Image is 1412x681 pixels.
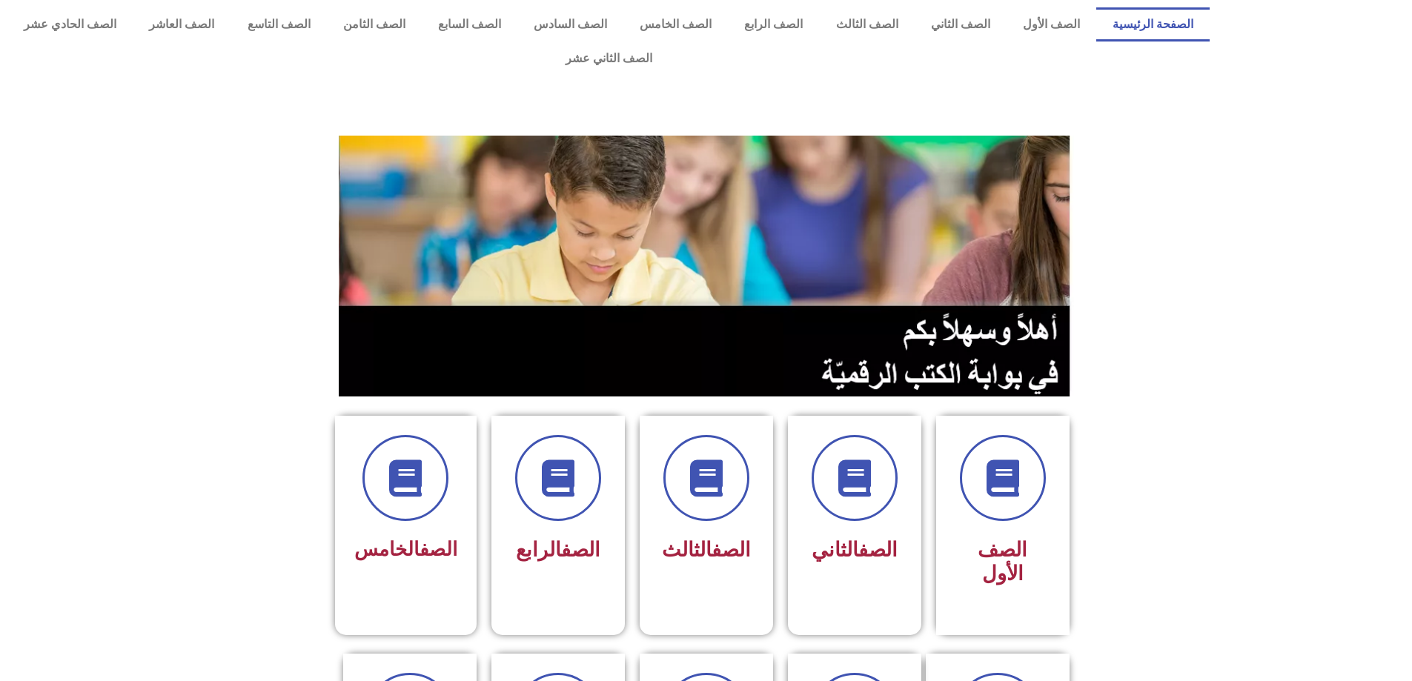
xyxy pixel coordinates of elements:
span: الخامس [354,538,457,560]
span: الثاني [812,538,898,562]
a: الصف السابع [422,7,517,41]
a: الصف [712,538,751,562]
a: الصف التاسع [231,7,326,41]
span: الثالث [662,538,751,562]
span: الصف الأول [978,538,1027,585]
a: الصف [858,538,898,562]
a: الصف الثاني عشر [7,41,1210,76]
a: الصف [420,538,457,560]
a: الصفحة الرئيسية [1096,7,1210,41]
a: الصف الثاني [915,7,1007,41]
a: الصف الرابع [728,7,819,41]
a: الصف الثامن [327,7,422,41]
a: الصف [561,538,600,562]
span: الرابع [516,538,600,562]
a: الصف الحادي عشر [7,7,133,41]
a: الصف السادس [517,7,623,41]
a: الصف الخامس [623,7,728,41]
a: الصف الأول [1007,7,1096,41]
a: الصف العاشر [133,7,231,41]
a: الصف الثالث [819,7,914,41]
